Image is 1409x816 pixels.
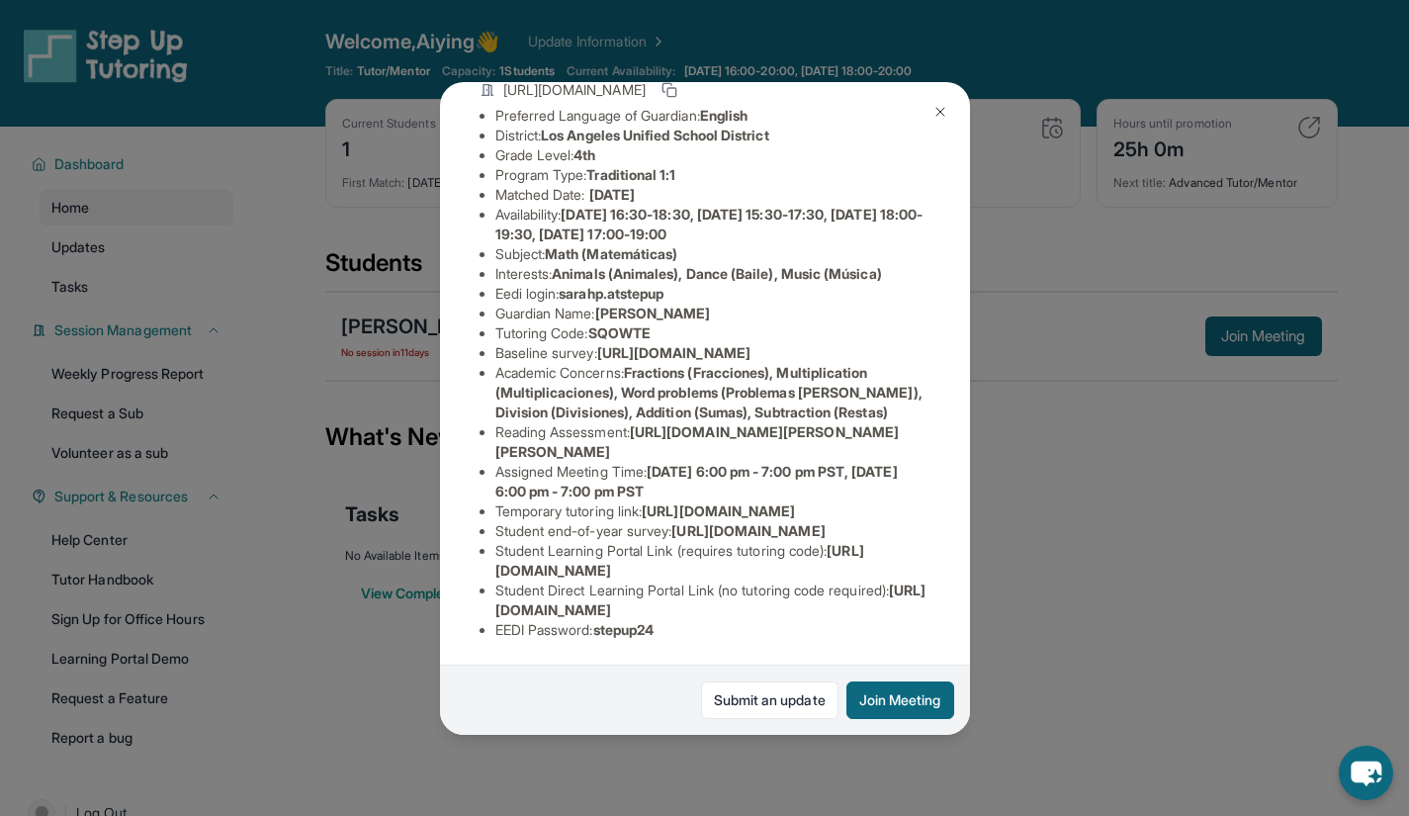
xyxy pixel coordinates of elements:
li: Tutoring Code : [495,323,930,343]
span: Math (Matemáticas) [545,245,677,262]
li: Interests : [495,264,930,284]
li: Preferred Language of Guardian: [495,106,930,126]
li: Availability: [495,205,930,244]
li: Baseline survey : [495,343,930,363]
span: Los Angeles Unified School District [541,127,768,143]
span: [URL][DOMAIN_NAME] [642,502,795,519]
li: Temporary tutoring link : [495,501,930,521]
span: [PERSON_NAME] [595,305,711,321]
span: [URL][DOMAIN_NAME] [671,522,825,539]
li: Grade Level: [495,145,930,165]
button: Join Meeting [846,681,954,719]
li: Subject : [495,244,930,264]
li: Student end-of-year survey : [495,521,930,541]
span: sarahp.atstepup [559,285,663,302]
button: Copy link [658,78,681,102]
li: Program Type: [495,165,930,185]
span: stepup24 [593,621,655,638]
span: Fractions (Fracciones), Multiplication (Multiplicaciones), Word problems (Problemas [PERSON_NAME]... [495,364,923,420]
span: English [700,107,749,124]
li: EEDI Password : [495,620,930,640]
span: [DATE] 16:30-18:30, [DATE] 15:30-17:30, [DATE] 18:00-19:30, [DATE] 17:00-19:00 [495,206,924,242]
li: Reading Assessment : [495,422,930,462]
li: Guardian Name : [495,304,930,323]
span: 4th [573,146,595,163]
li: District: [495,126,930,145]
span: [URL][DOMAIN_NAME] [597,344,750,361]
li: Assigned Meeting Time : [495,462,930,501]
li: Academic Concerns : [495,363,930,422]
span: SQOWTE [588,324,651,341]
button: chat-button [1339,746,1393,800]
li: Matched Date: [495,185,930,205]
span: [DATE] [589,186,635,203]
span: Traditional 1:1 [586,166,675,183]
li: Eedi login : [495,284,930,304]
span: Animals (Animales), Dance (Baile), Music (Música) [552,265,881,282]
span: [URL][DOMAIN_NAME] [503,80,646,100]
a: Submit an update [701,681,838,719]
span: [URL][DOMAIN_NAME][PERSON_NAME][PERSON_NAME] [495,423,900,460]
img: Close Icon [932,104,948,120]
li: Student Learning Portal Link (requires tutoring code) : [495,541,930,581]
span: [DATE] 6:00 pm - 7:00 pm PST, [DATE] 6:00 pm - 7:00 pm PST [495,463,898,499]
li: Student Direct Learning Portal Link (no tutoring code required) : [495,581,930,620]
